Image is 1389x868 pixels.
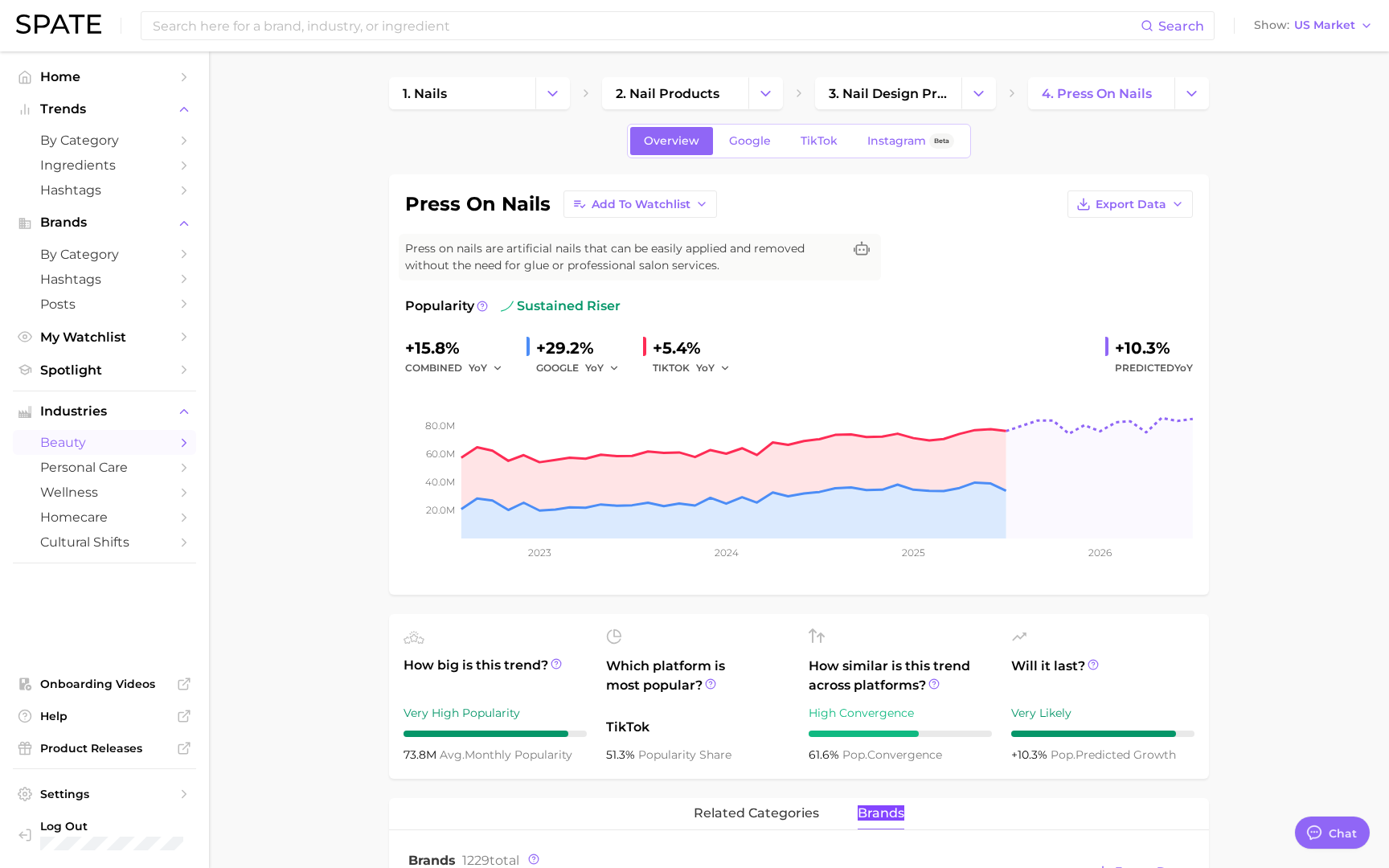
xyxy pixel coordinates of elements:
[602,77,748,109] a: 2. nail products
[16,14,101,34] img: SPATE
[13,211,196,235] button: Brands
[13,178,196,203] a: Hashtags
[528,547,551,559] tspan: 2023
[13,128,196,153] a: by Category
[40,741,169,755] span: Product Releases
[1088,547,1112,559] tspan: 2026
[1051,747,1176,762] span: predicted growth
[1067,190,1193,218] button: Export Data
[809,747,842,762] span: 61.6%
[1294,21,1355,30] span: US Market
[462,853,490,868] span: 1229
[653,358,741,378] div: TIKTOK
[13,814,196,855] a: Log out. Currently logged in with e-mail greese@red-aspen.com.
[13,704,196,728] a: Help
[469,358,503,378] button: YoY
[40,460,169,475] span: personal care
[1250,15,1377,36] button: ShowUS Market
[13,530,196,555] a: cultural shifts
[13,455,196,480] a: personal care
[1174,77,1209,109] button: Change Category
[501,297,621,316] span: sustained riser
[40,182,169,198] span: Hashtags
[1158,18,1204,34] span: Search
[13,292,196,317] a: Posts
[653,335,741,361] div: +5.4%
[403,86,447,101] span: 1. nails
[694,806,819,821] span: related categories
[13,97,196,121] button: Trends
[40,510,169,525] span: homecare
[501,300,514,313] img: sustained riser
[40,534,169,550] span: cultural shifts
[1174,362,1193,374] span: YoY
[961,77,996,109] button: Change Category
[389,77,535,109] a: 1. nails
[748,77,783,109] button: Change Category
[13,325,196,350] a: My Watchlist
[696,358,731,378] button: YoY
[815,77,961,109] a: 3. nail design products
[40,133,169,148] span: by Category
[787,127,851,155] a: TikTok
[1042,86,1152,101] span: 4. press on nails
[13,736,196,760] a: Product Releases
[1011,747,1051,762] span: +10.3%
[854,127,968,155] a: InstagramBeta
[40,69,169,84] span: Home
[405,297,474,316] span: Popularity
[536,358,630,378] div: GOOGLE
[13,267,196,292] a: Hashtags
[151,12,1141,39] input: Search here for a brand, industry, or ingredient
[934,134,949,148] span: Beta
[13,64,196,89] a: Home
[842,747,942,762] span: convergence
[13,242,196,267] a: by Category
[404,656,587,695] span: How big is this trend?
[40,709,169,723] span: Help
[829,86,948,101] span: 3. nail design products
[715,547,739,559] tspan: 2024
[606,718,789,737] span: TikTok
[40,404,169,419] span: Industries
[40,215,169,230] span: Brands
[585,358,620,378] button: YoY
[535,77,570,109] button: Change Category
[1115,358,1193,378] span: Predicted
[404,747,440,762] span: 73.8m
[404,731,587,737] div: 9 / 10
[809,703,992,723] div: High Convergence
[40,102,169,117] span: Trends
[13,358,196,383] a: Spotlight
[40,677,169,691] span: Onboarding Videos
[13,505,196,530] a: homecare
[408,853,456,868] span: Brands
[536,335,630,361] div: +29.2%
[13,430,196,455] a: beauty
[606,747,638,762] span: 51.3%
[13,672,196,696] a: Onboarding Videos
[405,194,551,214] h1: press on nails
[715,127,785,155] a: Google
[902,547,925,559] tspan: 2025
[440,747,572,762] span: monthly popularity
[630,127,713,155] a: Overview
[405,240,842,274] span: Press on nails are artificial nails that can be easily applied and removed without the need for g...
[462,853,519,868] span: total
[801,134,838,148] span: TikTok
[585,361,604,375] span: YoY
[867,134,926,148] span: Instagram
[40,485,169,500] span: wellness
[858,806,904,821] span: brands
[40,247,169,262] span: by Category
[405,358,514,378] div: combined
[40,787,169,801] span: Settings
[592,198,690,211] span: Add to Watchlist
[1115,335,1193,361] div: +10.3%
[1051,747,1076,762] abbr: popularity index
[809,657,992,695] span: How similar is this trend across platforms?
[13,399,196,424] button: Industries
[405,335,514,361] div: +15.8%
[40,272,169,287] span: Hashtags
[404,703,587,723] div: Very High Popularity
